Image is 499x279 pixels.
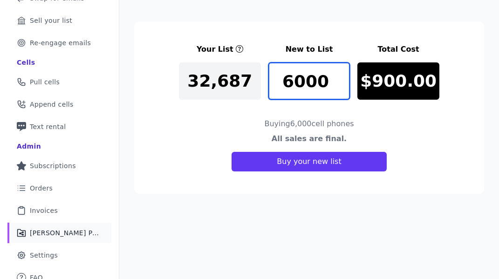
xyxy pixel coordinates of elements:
a: Re-engage emails [7,33,111,53]
a: [PERSON_NAME] Performance [7,223,111,243]
span: Pull cells [30,77,60,87]
a: Invoices [7,200,111,221]
span: Subscriptions [30,161,76,170]
a: Settings [7,245,111,265]
a: Pull cells [7,72,111,92]
h3: Your List [197,44,233,55]
span: Settings [30,251,58,260]
a: Text rental [7,116,111,137]
span: Orders [30,184,53,193]
h3: Total Cost [357,44,439,55]
span: Sell your list [30,16,72,25]
div: Admin [17,142,41,151]
a: Subscriptions [7,156,111,176]
p: 32,687 [187,72,252,90]
span: Text rental [30,122,66,131]
span: [PERSON_NAME] Performance [30,228,100,238]
a: Orders [7,178,111,198]
a: Append cells [7,94,111,115]
span: Re-engage emails [30,38,91,48]
p: $900.00 [360,72,437,90]
h3: New to List [268,44,350,55]
h4: Buying 6,000 cell phones [264,118,354,129]
span: Invoices [30,206,58,215]
span: Append cells [30,100,74,109]
div: Cells [17,58,35,67]
button: Buy your new list [232,152,386,171]
h4: All sales are final. [272,133,347,144]
a: Sell your list [7,10,111,31]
